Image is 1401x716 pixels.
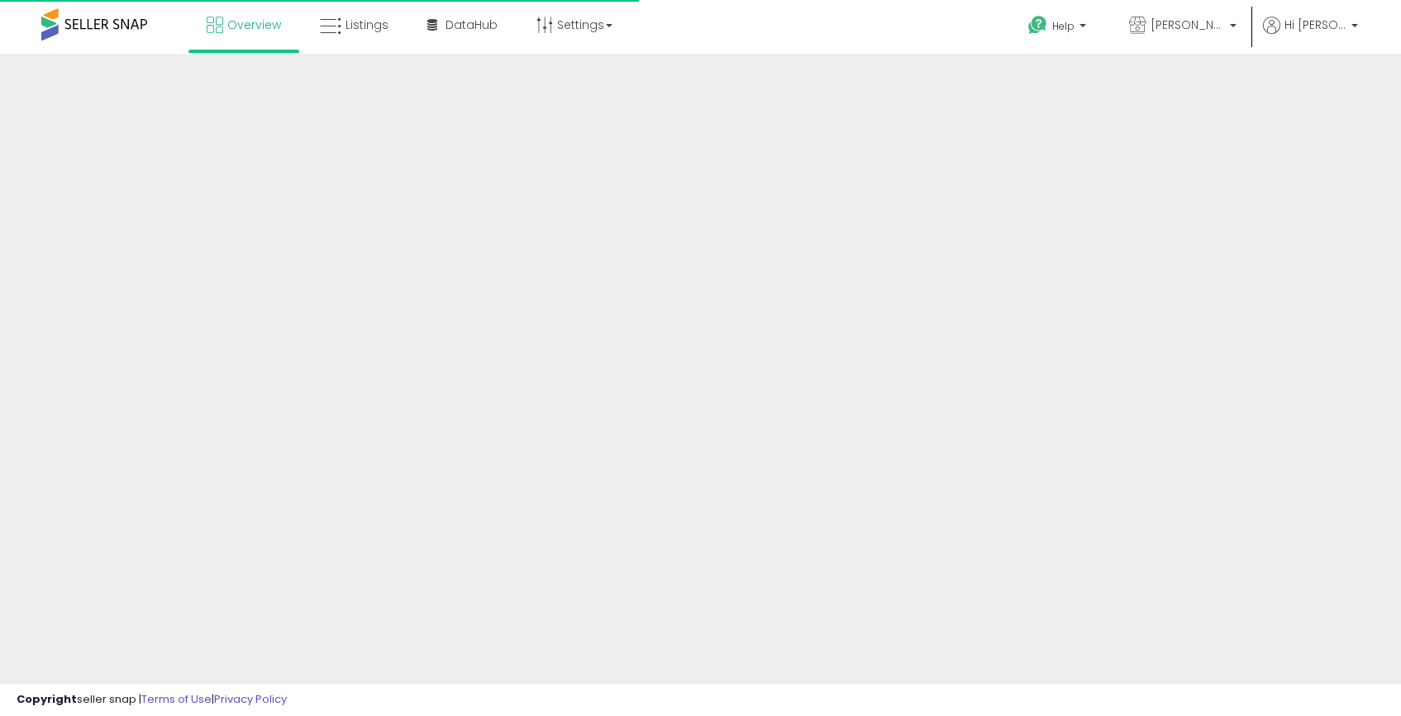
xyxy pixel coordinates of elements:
[214,691,287,707] a: Privacy Policy
[1027,15,1048,36] i: Get Help
[1263,17,1358,54] a: Hi [PERSON_NAME]
[1151,17,1225,33] span: [PERSON_NAME]
[1015,2,1103,54] a: Help
[446,17,498,33] span: DataHub
[1052,19,1075,33] span: Help
[345,17,388,33] span: Listings
[17,691,77,707] strong: Copyright
[141,691,212,707] a: Terms of Use
[1284,17,1346,33] span: Hi [PERSON_NAME]
[227,17,281,33] span: Overview
[17,692,287,708] div: seller snap | |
